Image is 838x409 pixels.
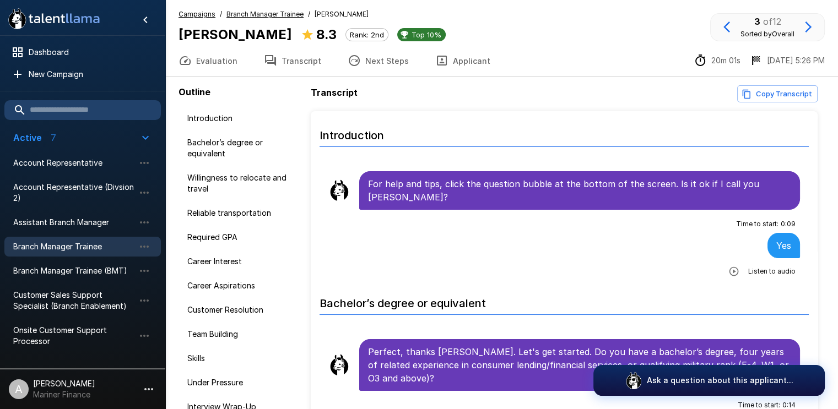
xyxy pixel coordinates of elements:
[187,304,298,315] span: Customer Resolution
[316,26,337,42] b: 8.3
[179,10,215,18] u: Campaigns
[179,133,306,163] div: Bachelor’s degree or equivalent
[187,172,298,194] span: Willingness to relocate and travel
[763,16,781,27] span: of 12
[754,16,760,27] b: 3
[647,375,793,386] p: Ask a question about this applicant...
[368,345,791,385] p: Perfect, thanks [PERSON_NAME]. Let's get started. Do you have a bachelor’s degree, four years of ...
[320,286,809,315] h6: Bachelor’s degree or equivalent
[179,26,292,42] b: [PERSON_NAME]
[179,276,306,296] div: Career Aspirations
[187,280,298,291] span: Career Aspirations
[711,55,740,66] p: 20m 01s
[320,118,809,147] h6: Introduction
[187,232,298,243] span: Required GPA
[187,137,298,159] span: Bachelor’s degree or equivalent
[694,54,740,67] div: The time between starting and completing the interview
[776,239,791,252] p: Yes
[748,266,796,277] span: Listen to audio
[165,45,251,76] button: Evaluation
[625,372,642,389] img: logo_glasses@2x.png
[187,113,298,124] span: Introduction
[251,45,334,76] button: Transcript
[179,108,306,128] div: Introduction
[179,252,306,271] div: Career Interest
[179,86,210,97] b: Outline
[328,179,350,201] img: llama_clean.png
[187,377,298,388] span: Under Pressure
[767,55,825,66] p: [DATE] 5:26 PM
[226,10,304,18] u: Branch Manager Trainee
[179,373,306,392] div: Under Pressure
[315,9,369,20] span: [PERSON_NAME]
[187,329,298,340] span: Team Building
[334,45,422,76] button: Next Steps
[179,227,306,247] div: Required GPA
[736,219,778,230] span: Time to start :
[179,300,306,320] div: Customer Resolution
[346,30,388,39] span: Rank: 2nd
[179,203,306,223] div: Reliable transportation
[179,168,306,199] div: Willingness to relocate and travel
[407,30,446,39] span: Top 10%
[308,9,310,20] span: /
[187,353,298,364] span: Skills
[737,85,818,102] button: Copy transcript
[220,9,222,20] span: /
[311,87,358,98] b: Transcript
[368,177,791,204] p: For help and tips, click the question bubble at the bottom of the screen. Is it ok if I call you ...
[593,365,825,396] button: Ask a question about this applicant...
[740,30,794,38] span: Sorted by Overall
[187,208,298,219] span: Reliable transportation
[187,256,298,267] span: Career Interest
[781,219,796,230] span: 0 : 09
[179,348,306,368] div: Skills
[179,324,306,344] div: Team Building
[328,354,350,376] img: llama_clean.png
[749,54,825,67] div: The date and time when the interview was completed
[422,45,504,76] button: Applicant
